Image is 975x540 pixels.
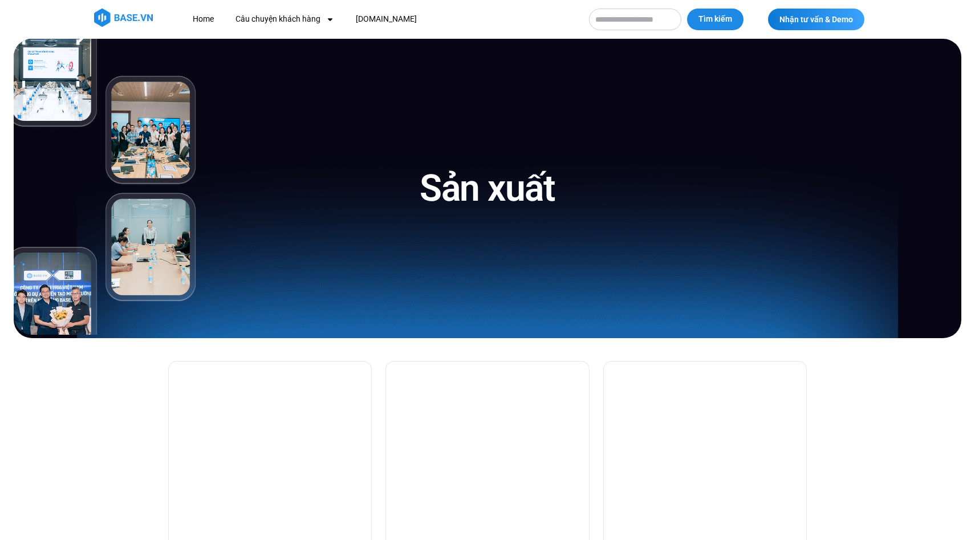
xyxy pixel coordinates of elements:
span: Tìm kiếm [698,14,732,25]
a: [DOMAIN_NAME] [347,9,425,30]
button: Tìm kiếm [687,9,744,30]
span: Nhận tư vấn & Demo [779,15,853,23]
a: Câu chuyện khách hàng [227,9,343,30]
h1: Sản xuất [420,165,555,212]
nav: Menu [184,9,578,30]
a: Nhận tư vấn & Demo [768,9,864,30]
a: Home [184,9,222,30]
